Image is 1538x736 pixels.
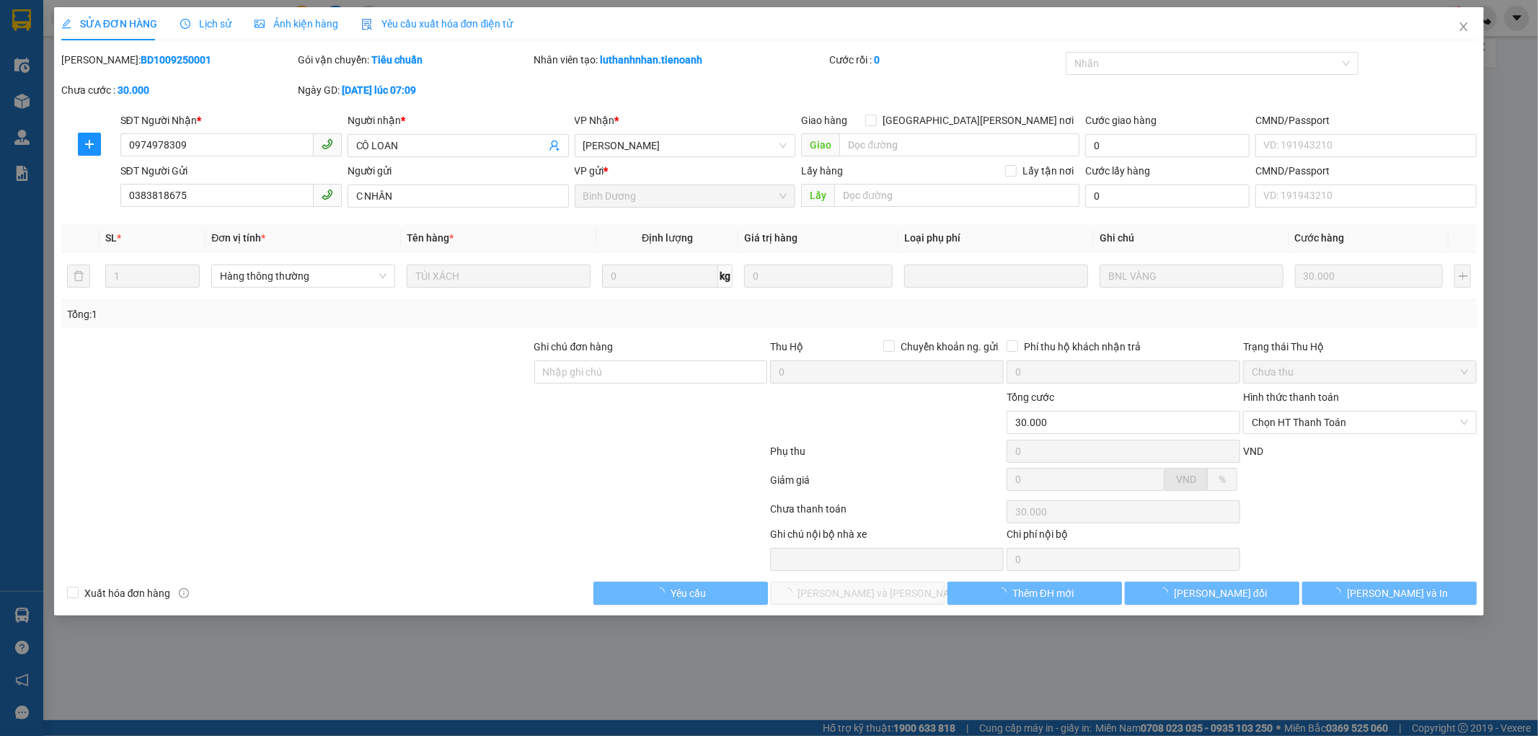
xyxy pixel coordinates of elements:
[79,585,177,601] span: Xuất hóa đơn hàng
[770,526,1004,548] div: Ghi chú nội bộ nhà xe
[895,339,1004,355] span: Chuyển khoản ng. gửi
[61,19,71,29] span: edit
[322,138,333,150] span: phone
[180,18,231,30] span: Lịch sử
[801,165,843,177] span: Lấy hàng
[407,265,591,288] input: VD: Bàn, Ghế
[1085,185,1250,208] input: Cước lấy hàng
[898,224,1094,252] th: Loại phụ phí
[1219,474,1226,485] span: %
[534,52,827,68] div: Nhân viên tạo:
[1255,163,1477,179] div: CMND/Passport
[642,232,693,244] span: Định lượng
[671,585,706,601] span: Yêu cầu
[1176,474,1196,485] span: VND
[744,265,893,288] input: 0
[1158,588,1174,598] span: loading
[1243,339,1477,355] div: Trạng thái Thu Hộ
[575,163,796,179] div: VP gửi
[1174,585,1267,601] span: [PERSON_NAME] đổi
[877,112,1079,128] span: [GEOGRAPHIC_DATA][PERSON_NAME] nơi
[361,19,373,30] img: icon
[1125,582,1299,605] button: [PERSON_NAME] đổi
[1347,585,1448,601] span: [PERSON_NAME] và In
[801,184,834,207] span: Lấy
[105,232,117,244] span: SL
[1007,391,1054,403] span: Tổng cước
[771,582,945,605] button: [PERSON_NAME] và [PERSON_NAME] hàng
[1017,163,1079,179] span: Lấy tận nơi
[348,163,569,179] div: Người gửi
[61,52,295,68] div: [PERSON_NAME]:
[61,82,295,98] div: Chưa cước :
[534,341,614,353] label: Ghi chú đơn hàng
[839,133,1079,156] input: Dọc đường
[322,189,333,200] span: phone
[834,184,1079,207] input: Dọc đường
[1243,391,1339,403] label: Hình thức thanh toán
[342,84,416,96] b: [DATE] lúc 07:09
[78,133,101,156] button: plus
[1094,224,1289,252] th: Ghi chú
[120,112,342,128] div: SĐT Người Nhận
[180,19,190,29] span: clock-circle
[67,306,593,322] div: Tổng: 1
[583,135,787,156] span: Cư Kuin
[534,360,768,383] input: Ghi chú đơn hàng
[575,115,615,126] span: VP Nhận
[67,265,90,288] button: delete
[1252,361,1468,383] span: Chưa thu
[583,185,787,207] span: Bình Dương
[655,588,671,598] span: loading
[1007,526,1240,548] div: Chi phí nội bộ
[769,501,1006,526] div: Chưa thanh toán
[211,232,265,244] span: Đơn vị tính
[1085,115,1157,126] label: Cước giao hàng
[1018,339,1146,355] span: Phí thu hộ khách nhận trả
[801,133,839,156] span: Giao
[61,18,157,30] span: SỬA ĐƠN HÀNG
[769,443,1006,469] div: Phụ thu
[255,18,338,30] span: Ảnh kiện hàng
[601,54,703,66] b: luthanhnhan.tienoanh
[1085,165,1150,177] label: Cước lấy hàng
[996,588,1012,598] span: loading
[361,18,513,30] span: Yêu cầu xuất hóa đơn điện tử
[1295,265,1444,288] input: 0
[1331,588,1347,598] span: loading
[1255,112,1477,128] div: CMND/Passport
[1100,265,1283,288] input: Ghi Chú
[1085,134,1250,157] input: Cước giao hàng
[120,163,342,179] div: SĐT Người Gửi
[770,341,803,353] span: Thu Hộ
[1454,265,1471,288] button: plus
[718,265,733,288] span: kg
[298,82,531,98] div: Ngày GD:
[549,140,560,151] span: user-add
[801,115,847,126] span: Giao hàng
[874,54,880,66] b: 0
[179,588,189,598] span: info-circle
[1302,582,1477,605] button: [PERSON_NAME] và In
[1012,585,1074,601] span: Thêm ĐH mới
[1252,412,1468,433] span: Chọn HT Thanh Toán
[593,582,768,605] button: Yêu cầu
[141,54,211,66] b: BD1009250001
[769,472,1006,497] div: Giảm giá
[829,52,1063,68] div: Cước rồi :
[1243,445,1263,457] span: VND
[371,54,423,66] b: Tiêu chuẩn
[79,138,100,150] span: plus
[407,232,454,244] span: Tên hàng
[744,232,797,244] span: Giá trị hàng
[255,19,265,29] span: picture
[118,84,149,96] b: 30.000
[220,265,386,287] span: Hàng thông thường
[298,52,531,68] div: Gói vận chuyển:
[1295,232,1345,244] span: Cước hàng
[1444,7,1484,48] button: Close
[348,112,569,128] div: Người nhận
[947,582,1122,605] button: Thêm ĐH mới
[1458,21,1470,32] span: close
